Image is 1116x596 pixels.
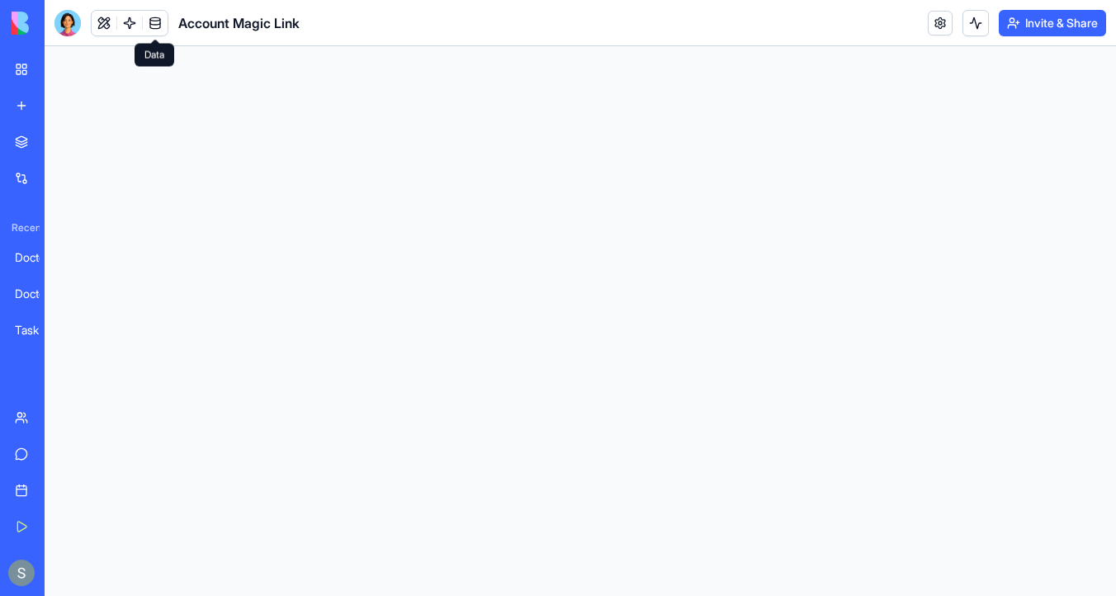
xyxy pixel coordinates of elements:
[15,286,61,302] div: Doctor Shift Manager
[999,10,1106,36] button: Invite & Share
[15,249,61,266] div: Doctor Shift Manager
[12,12,114,35] img: logo
[178,13,300,33] span: Account Magic Link
[5,221,40,234] span: Recent
[5,277,71,310] a: Doctor Shift Manager
[15,322,61,338] div: TaskFlow
[5,314,71,347] a: TaskFlow
[5,241,71,274] a: Doctor Shift Manager
[8,560,35,586] img: ACg8ocKnDTHbS00rqwWSHQfXf8ia04QnQtz5EDX_Ef5UNrjqV-k=s96-c
[135,44,174,67] div: Data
